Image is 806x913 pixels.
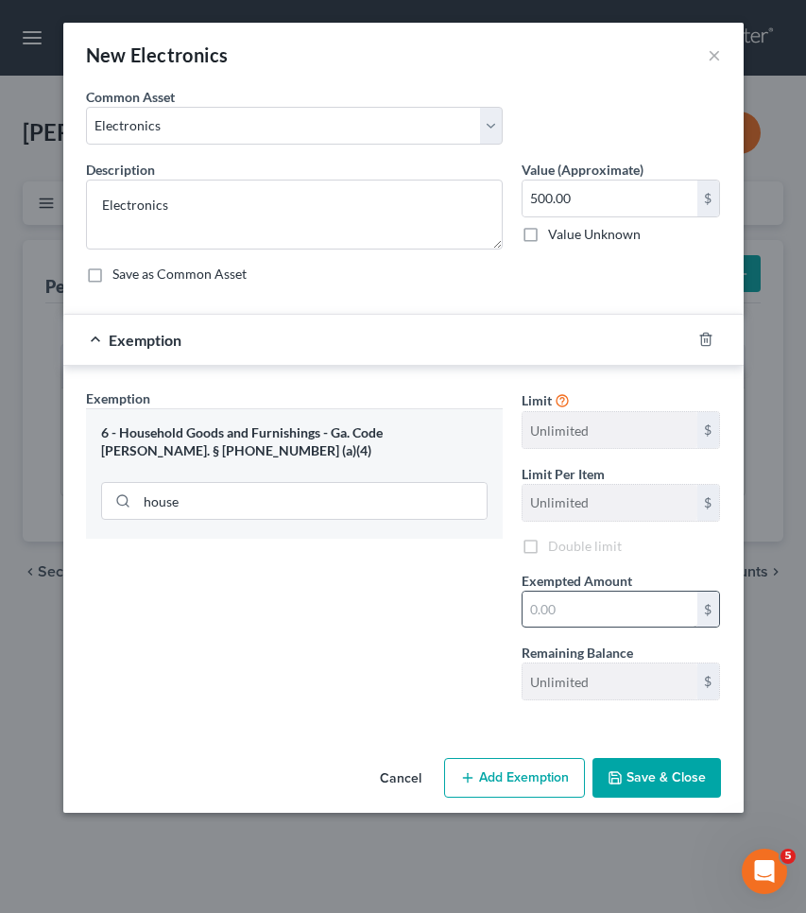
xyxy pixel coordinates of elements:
[86,42,229,68] div: New Electronics
[444,758,585,798] button: Add Exemption
[522,160,643,180] label: Value (Approximate)
[522,392,552,408] span: Limit
[365,760,437,798] button: Cancel
[101,424,488,459] div: 6 - Household Goods and Furnishings - Ga. Code [PERSON_NAME]. § [PHONE_NUMBER] (a)(4)
[112,265,247,284] label: Save as Common Asset
[523,592,697,628] input: 0.00
[742,849,787,894] iframe: Intercom live chat
[523,181,697,216] input: 0.00
[522,643,633,663] label: Remaining Balance
[523,663,697,699] input: --
[137,483,487,519] input: Search exemption rules...
[86,390,150,406] span: Exemption
[86,87,175,107] label: Common Asset
[523,485,697,521] input: --
[697,485,720,521] div: $
[548,537,622,556] label: Double limit
[109,331,181,349] span: Exemption
[522,573,632,589] span: Exempted Amount
[697,592,720,628] div: $
[522,464,605,484] label: Limit Per Item
[592,758,721,798] button: Save & Close
[86,162,155,178] span: Description
[697,412,720,448] div: $
[780,849,796,864] span: 5
[697,181,720,216] div: $
[708,43,721,66] button: ×
[697,663,720,699] div: $
[523,412,697,448] input: --
[548,225,641,244] label: Value Unknown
